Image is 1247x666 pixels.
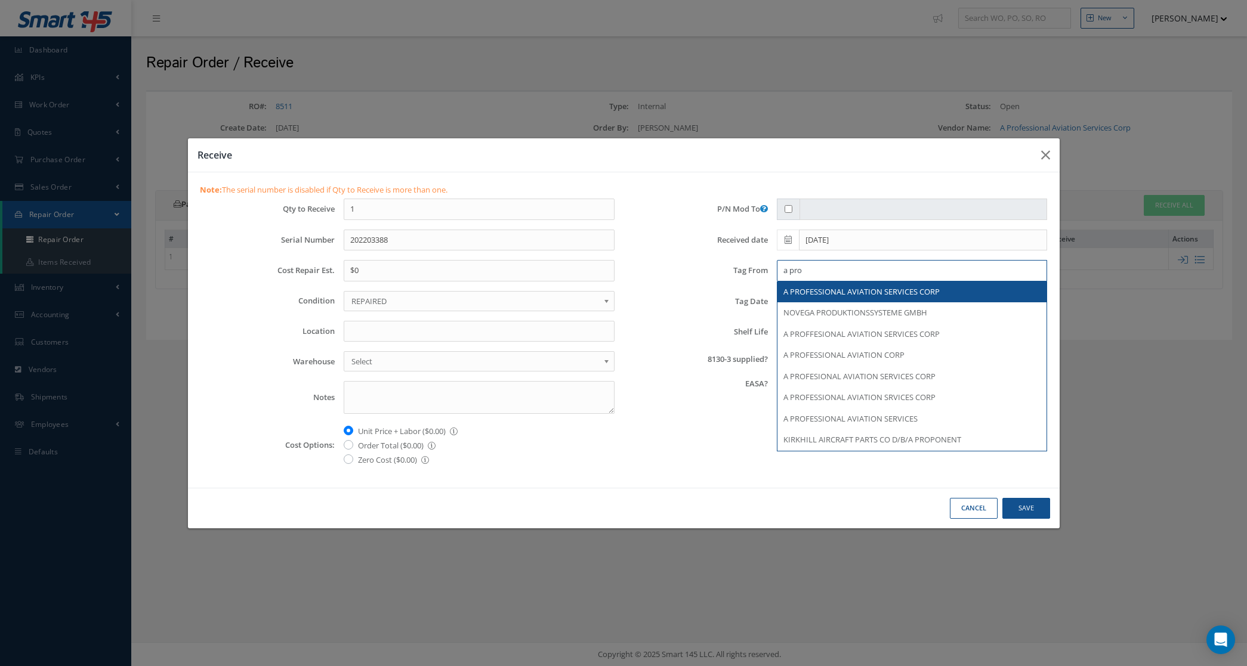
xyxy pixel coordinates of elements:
[191,441,335,450] label: Cost Options:
[191,393,335,402] label: Notes
[351,294,599,308] span: REPAIRED
[191,327,335,336] label: Location
[623,327,768,336] label: Shelf Life
[783,307,927,318] span: NOVEGA PRODUKTIONSSYSTEME GMBH
[623,236,768,244] label: Received date
[760,205,768,213] i: This part number will be the one used for the alternate PN to receive.
[623,355,768,364] label: 8130-3 supplied?
[623,205,768,213] label: P/N Mod To
[783,286,940,297] span: A PROFESSIONAL AVIATION SERVICES CORP
[197,148,1032,162] h3: Receive
[783,349,905,360] span: A PROFESSIONAL AVIATION CORP
[777,260,1048,281] input: Tag From
[783,434,961,445] span: KIRKHILL AIRCRAFT PARTS CO D/B/A PROPONENT
[200,184,222,195] strong: Note:
[358,423,458,438] label: Unit Price + Labor ($0.00)
[623,297,768,306] label: Tag Date
[191,205,335,213] label: Qty to Receive
[191,236,335,244] label: Serial Number
[950,498,998,519] button: Cancel
[623,379,768,388] label: EASA?
[358,452,429,466] label: Zero Cost ($0.00)
[200,184,1048,196] div: The serial number is disabled if Qty to Receive is more than one.
[623,266,768,275] label: Tag From
[783,371,936,382] span: A PROFESIONAL AVIATION SERVICES CORP
[1002,498,1050,519] button: Save
[351,354,599,368] span: Select
[191,296,335,305] label: Condition
[783,413,918,424] span: A PROFESSIONAL AVIATION SERVICES
[358,438,436,452] label: Order Total ($0.00)
[783,329,940,339] span: A PROFFESIONAL AVIATION SERVICES CORP
[191,357,335,366] label: Warehouse
[1206,625,1235,654] div: Open Intercom Messenger
[783,392,936,402] span: A PROFESSIONAL AVIATION SRVICES CORP
[191,266,335,275] label: Cost Repair Est.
